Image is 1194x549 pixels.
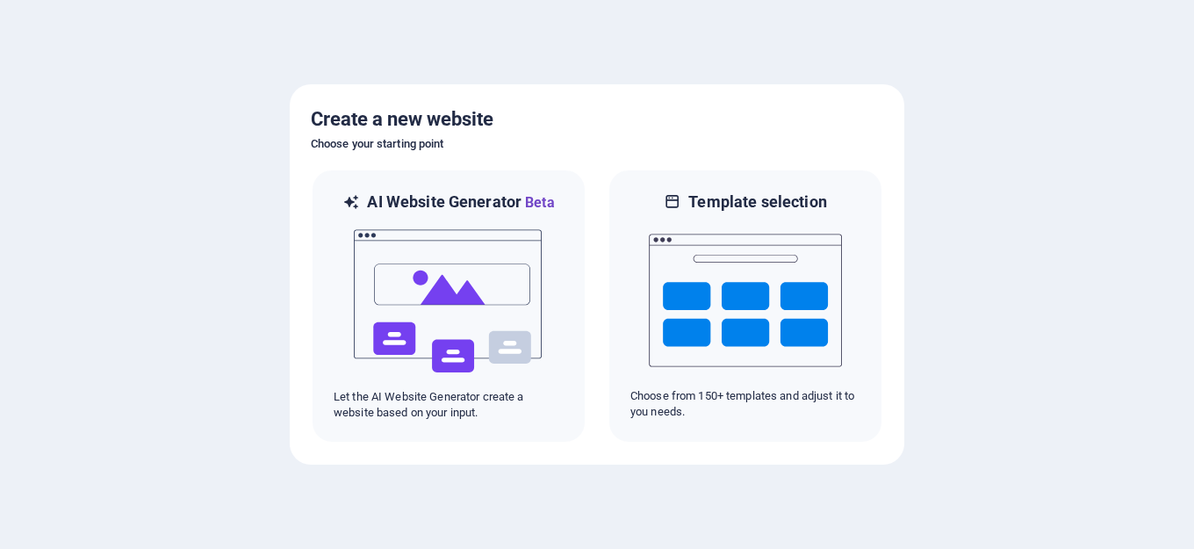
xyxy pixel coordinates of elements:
[630,388,860,420] p: Choose from 150+ templates and adjust it to you needs.
[608,169,883,444] div: Template selectionChoose from 150+ templates and adjust it to you needs.
[367,191,554,213] h6: AI Website Generator
[688,191,826,213] h6: Template selection
[311,105,883,134] h5: Create a new website
[311,134,883,155] h6: Choose your starting point
[352,213,545,389] img: ai
[311,169,586,444] div: AI Website GeneratorBetaaiLet the AI Website Generator create a website based on your input.
[334,389,564,421] p: Let the AI Website Generator create a website based on your input.
[521,194,555,211] span: Beta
